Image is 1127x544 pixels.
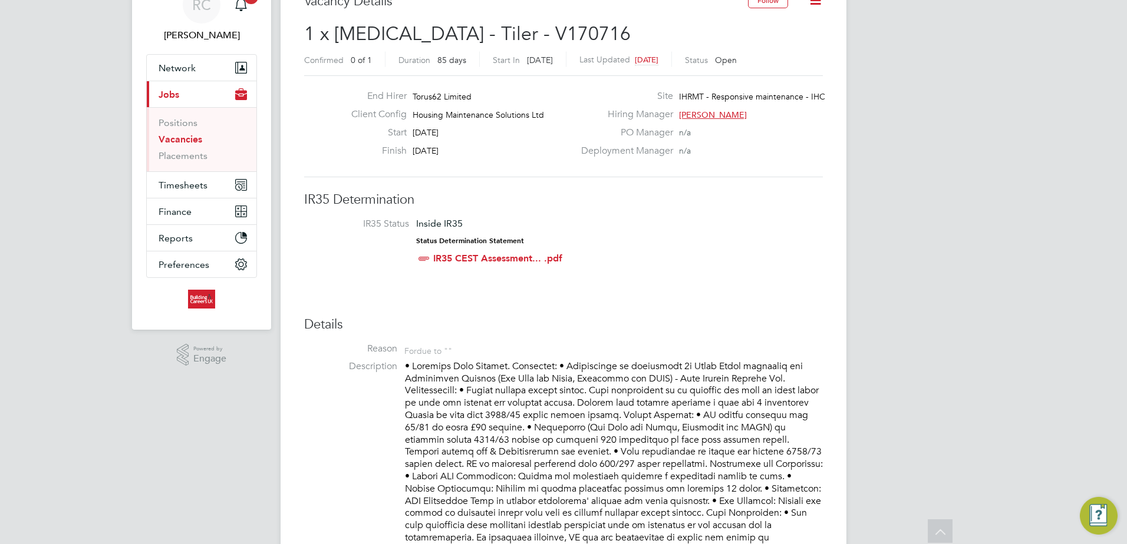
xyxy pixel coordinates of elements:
[193,354,226,364] span: Engage
[1080,497,1118,535] button: Engage Resource Center
[304,360,397,373] label: Description
[159,89,179,100] span: Jobs
[351,55,372,65] span: 0 of 1
[574,90,673,102] label: Site
[304,55,344,65] label: Confirmed
[159,134,202,145] a: Vacancies
[147,172,256,198] button: Timesheets
[159,206,192,217] span: Finance
[304,343,397,355] label: Reason
[177,344,227,366] a: Powered byEngage
[159,233,193,244] span: Reports
[413,91,472,102] span: Torus62 Limited
[146,290,257,309] a: Go to home page
[679,110,747,120] span: [PERSON_NAME]
[413,145,439,156] span: [DATE]
[147,225,256,251] button: Reports
[147,251,256,277] button: Preferences
[635,55,658,65] span: [DATE]
[147,55,256,81] button: Network
[159,150,207,161] a: Placements
[679,145,691,156] span: n/a
[574,127,673,139] label: PO Manager
[147,107,256,171] div: Jobs
[437,55,466,65] span: 85 days
[685,55,708,65] label: Status
[147,81,256,107] button: Jobs
[574,145,673,157] label: Deployment Manager
[679,127,691,138] span: n/a
[413,110,544,120] span: Housing Maintenance Solutions Ltd
[159,62,196,74] span: Network
[188,290,215,309] img: buildingcareersuk-logo-retina.png
[159,117,197,128] a: Positions
[715,55,737,65] span: Open
[416,237,524,245] strong: Status Determination Statement
[416,218,463,229] span: Inside IR35
[304,191,823,208] h3: IR35 Determination
[316,218,409,230] label: IR35 Status
[398,55,430,65] label: Duration
[304,316,823,333] h3: Details
[679,91,825,102] span: IHRMT - Responsive maintenance - IHC
[579,54,630,65] label: Last Updated
[404,343,452,356] div: For due to ""
[342,127,407,139] label: Start
[342,90,407,102] label: End Hirer
[433,253,562,264] a: IR35 CEST Assessment... .pdf
[193,344,226,354] span: Powered by
[304,22,631,45] span: 1 x [MEDICAL_DATA] - Tiler - V170716
[342,108,407,121] label: Client Config
[574,108,673,121] label: Hiring Manager
[493,55,520,65] label: Start In
[159,259,209,270] span: Preferences
[159,180,207,191] span: Timesheets
[413,127,439,138] span: [DATE]
[342,145,407,157] label: Finish
[527,55,553,65] span: [DATE]
[146,28,257,42] span: Rhys Cook
[147,198,256,224] button: Finance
